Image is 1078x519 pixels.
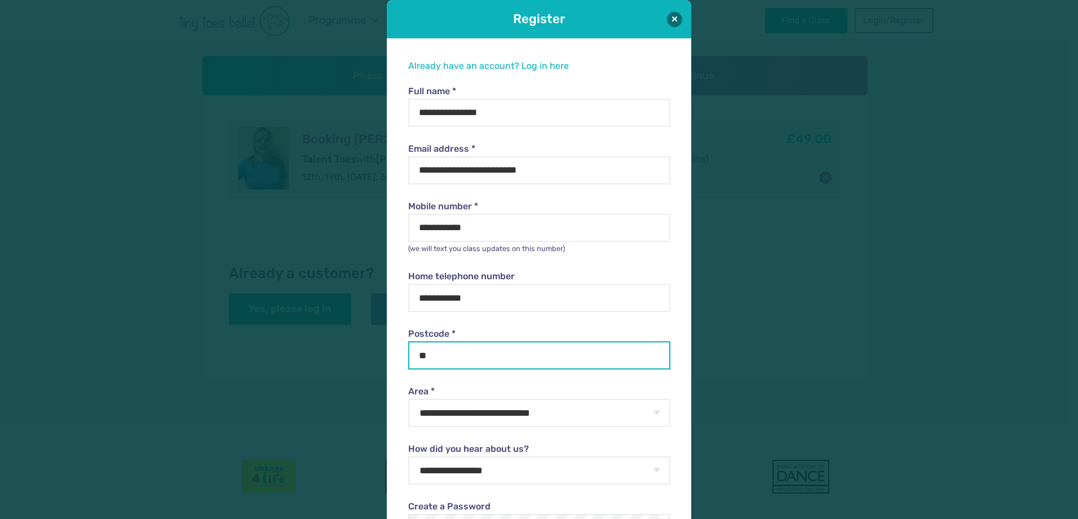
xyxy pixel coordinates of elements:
label: Postcode * [408,328,670,340]
label: Mobile number * [408,200,670,213]
small: (we will text you class updates on this number) [408,244,565,253]
a: Already have an account? Log in here [408,60,569,71]
label: How did you hear about us? [408,443,670,455]
h1: Register [418,10,660,28]
label: Email address * [408,143,670,155]
label: Area * [408,385,670,398]
label: Create a Password [408,500,670,513]
label: Full name * [408,85,670,98]
label: Home telephone number [408,270,670,283]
